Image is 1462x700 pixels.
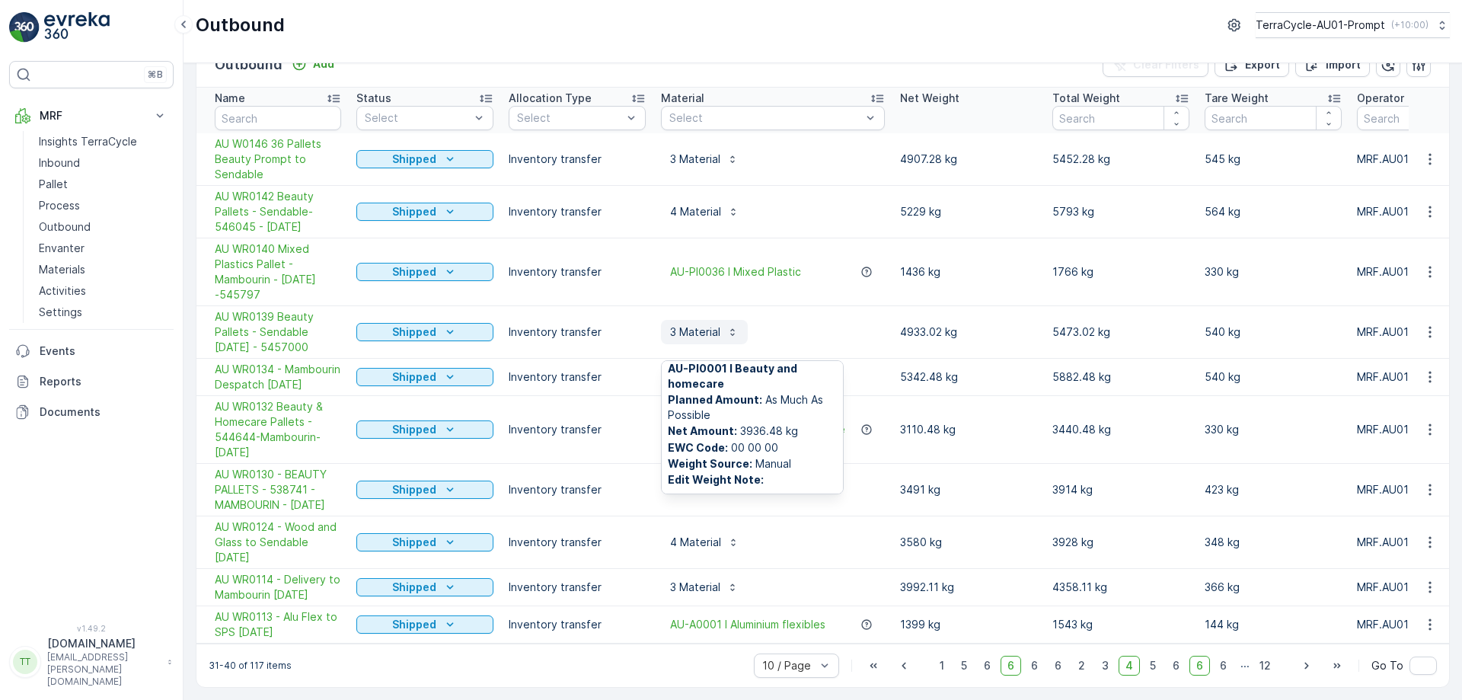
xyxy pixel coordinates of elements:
[670,617,825,632] a: AU-A0001 I Aluminium flexibles
[661,530,749,555] button: 4 Material
[1205,106,1342,130] input: Search
[1215,53,1289,77] button: Export
[356,150,493,168] button: Shipped
[1205,152,1342,167] p: 545 kg
[196,13,285,37] p: Outbound
[9,397,174,427] a: Documents
[668,457,752,470] b: Weight Source :
[501,569,653,606] td: Inventory transfer
[40,374,168,389] p: Reports
[1052,324,1189,340] p: 5473.02 kg
[1133,57,1199,72] p: Clear Filters
[392,204,436,219] p: Shipped
[392,535,436,550] p: Shipped
[900,482,1037,497] p: 3491 kg
[668,392,837,423] span: As Much As Possible
[501,464,653,516] td: Inventory transfer
[668,393,762,406] b: Planned Amount :
[215,362,341,392] a: AU WR0134 - Mambourin Despatch 19.02.2025
[39,283,86,299] p: Activities
[215,399,341,460] a: AU WR0132 Beauty & Homecare Pallets - 544644-Mambourin- 5/02/2025
[668,473,764,486] b: Edit Weight Note :
[668,424,737,437] b: Net Amount :
[501,186,653,238] td: Inventory transfer
[9,101,174,131] button: MRF
[1326,57,1361,72] p: Import
[501,359,653,396] td: Inventory transfer
[1205,204,1342,219] p: 564 kg
[670,535,721,550] p: 4 Material
[900,324,1037,340] p: 4933.02 kg
[670,264,801,280] a: AU-PI0036 I Mixed Plastic
[392,324,436,340] p: Shipped
[1295,53,1370,77] button: Import
[33,280,174,302] a: Activities
[215,467,341,513] span: AU WR0130 - BEAUTY PALLETS - 538741 - MAMBOURIN - [DATE]
[670,580,720,595] p: 3 Material
[9,12,40,43] img: logo
[39,241,85,256] p: Envanter
[501,306,653,359] td: Inventory transfer
[9,366,174,397] a: Reports
[215,519,341,565] a: AU WR0124 - Wood and Glass to Sendable 18.12.2024
[501,396,653,464] td: Inventory transfer
[1166,656,1186,676] span: 6
[392,422,436,437] p: Shipped
[33,195,174,216] a: Process
[1205,369,1342,385] p: 540 kg
[392,152,436,167] p: Shipped
[1095,656,1116,676] span: 3
[215,241,341,302] a: AU WR0140 Mixed Plastics Pallet - Mambourin - 13/03/2025 -545797
[1205,535,1342,550] p: 348 kg
[215,362,341,392] span: AU WR0134 - Mambourin Despatch [DATE]
[40,404,168,420] p: Documents
[1052,535,1189,550] p: 3928 kg
[1371,658,1403,673] span: Go To
[9,336,174,366] a: Events
[900,264,1037,280] p: 1436 kg
[39,305,82,320] p: Settings
[501,238,653,306] td: Inventory transfer
[1205,324,1342,340] p: 540 kg
[670,324,720,340] p: 3 Material
[392,482,436,497] p: Shipped
[1052,106,1189,130] input: Search
[900,204,1037,219] p: 5229 kg
[933,656,951,676] span: 1
[670,152,720,167] p: 3 Material
[1205,482,1342,497] p: 423 kg
[356,91,391,106] p: Status
[215,399,341,460] span: AU WR0132 Beauty & Homecare Pallets - 544644-Mambourin- [DATE]
[33,302,174,323] a: Settings
[392,264,436,280] p: Shipped
[1052,617,1189,632] p: 1543 kg
[517,110,622,126] p: Select
[215,609,341,640] a: AU WR0113 - Alu Flex to SPS 13.12.2024
[1052,152,1189,167] p: 5452.28 kg
[668,440,837,455] span: 00 00 00
[39,155,80,171] p: Inbound
[900,369,1037,385] p: 5342.48 kg
[668,441,728,454] b: EWC Code :
[39,134,137,149] p: Insights TerraCycle
[356,420,493,439] button: Shipped
[39,177,68,192] p: Pallet
[1048,656,1068,676] span: 6
[356,578,493,596] button: Shipped
[1001,656,1021,676] span: 6
[661,320,748,344] button: 3 Material
[9,636,174,688] button: TT[DOMAIN_NAME][EMAIL_ADDRESS][PERSON_NAME][DOMAIN_NAME]
[356,368,493,386] button: Shipped
[900,91,959,106] p: Net Weight
[215,189,341,235] span: AU WR0142 Beauty Pallets - Sendable- 546045 - [DATE]
[33,174,174,195] a: Pallet
[39,219,91,235] p: Outbound
[39,262,85,277] p: Materials
[47,651,160,688] p: [EMAIL_ADDRESS][PERSON_NAME][DOMAIN_NAME]
[33,238,174,259] a: Envanter
[1071,656,1092,676] span: 2
[1103,53,1208,77] button: Clear Filters
[215,136,341,182] a: AU W0146 36 Pallets Beauty Prompt to Sendable
[501,516,653,569] td: Inventory transfer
